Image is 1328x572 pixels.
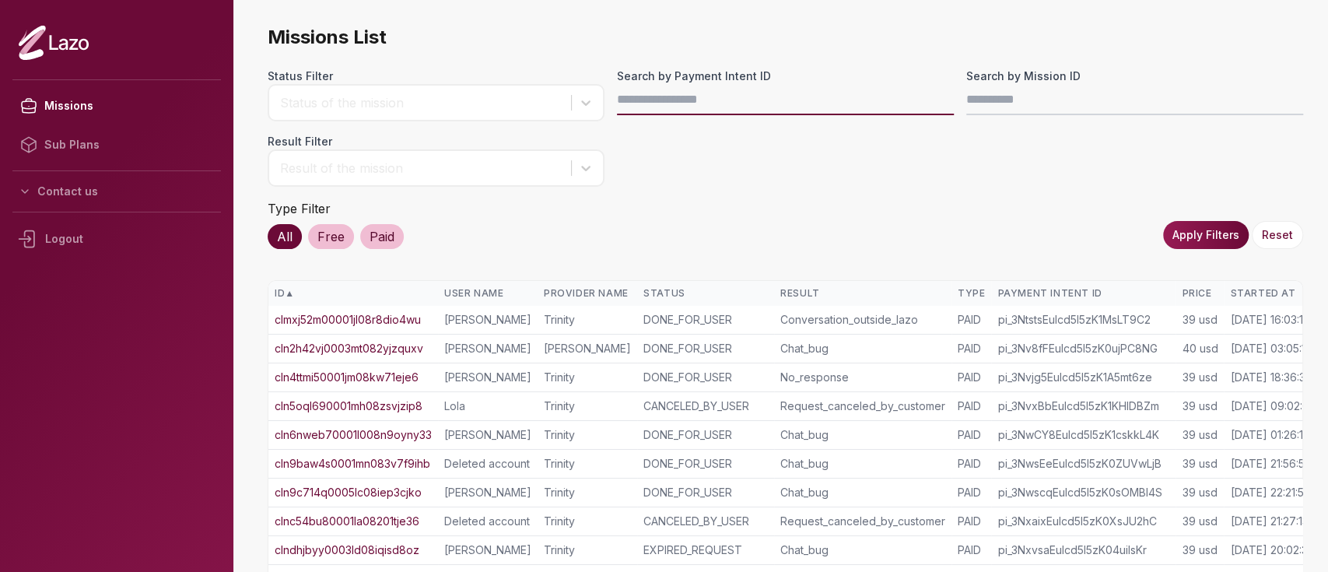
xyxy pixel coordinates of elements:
[360,224,404,249] div: Paid
[544,287,631,300] div: Provider Name
[544,542,631,558] div: Trinity
[544,427,631,443] div: Trinity
[958,514,985,529] div: PAID
[444,287,531,300] div: User Name
[643,312,768,328] div: DONE_FOR_USER
[275,287,432,300] div: ID
[643,287,768,300] div: Status
[1182,341,1218,356] div: 40 usd
[958,370,985,385] div: PAID
[1252,221,1303,249] button: Reset
[275,542,419,558] a: clndhjbyy0003ld08iqisd8oz
[643,456,768,472] div: DONE_FOR_USER
[643,427,768,443] div: DONE_FOR_USER
[997,370,1169,385] div: pi_3Nvjg5Eulcd5I5zK1A5mt6ze
[1230,456,1311,472] div: [DATE] 21:56:59
[780,542,945,558] div: Chat_bug
[1182,287,1218,300] div: Price
[958,398,985,414] div: PAID
[285,287,294,300] span: ▲
[275,370,419,385] a: cln4ttmi50001jm08kw71eje6
[780,456,945,472] div: Chat_bug
[1230,312,1309,328] div: [DATE] 16:03:10
[997,398,1169,414] div: pi_3NvxBbEulcd5I5zK1KHIDBZm
[997,485,1169,500] div: pi_3NwscqEulcd5I5zK0sOMBI4S
[308,224,354,249] div: Free
[780,370,945,385] div: No_response
[1182,427,1218,443] div: 39 usd
[544,456,631,472] div: Trinity
[780,398,945,414] div: Request_canceled_by_customer
[1182,456,1218,472] div: 39 usd
[958,427,985,443] div: PAID
[1230,485,1310,500] div: [DATE] 22:21:58
[444,370,531,385] div: [PERSON_NAME]
[643,514,768,529] div: CANCELED_BY_USER
[280,93,563,112] div: Status of the mission
[780,341,945,356] div: Chat_bug
[1163,221,1249,249] button: Apply Filters
[444,398,531,414] div: Lola
[1182,398,1218,414] div: 39 usd
[275,514,419,529] a: clnc54bu80001la08201tje36
[1182,485,1218,500] div: 39 usd
[643,370,768,385] div: DONE_FOR_USER
[1230,398,1312,414] div: [DATE] 09:02:01
[1182,370,1218,385] div: 39 usd
[958,341,985,356] div: PAID
[617,68,954,84] label: Search by Payment Intent ID
[958,456,985,472] div: PAID
[444,427,531,443] div: [PERSON_NAME]
[1182,542,1218,558] div: 39 usd
[643,341,768,356] div: DONE_FOR_USER
[12,125,221,164] a: Sub Plans
[958,287,985,300] div: Type
[966,68,1303,84] label: Search by Mission ID
[12,86,221,125] a: Missions
[268,68,604,84] label: Status Filter
[544,398,631,414] div: Trinity
[958,485,985,500] div: PAID
[444,542,531,558] div: [PERSON_NAME]
[444,312,531,328] div: [PERSON_NAME]
[280,159,563,177] div: Result of the mission
[1182,312,1218,328] div: 39 usd
[997,341,1169,356] div: pi_3Nv8fFEulcd5I5zK0ujPC8NG
[643,542,768,558] div: EXPIRED_REQUEST
[643,398,768,414] div: CANCELED_BY_USER
[544,370,631,385] div: Trinity
[544,312,631,328] div: Trinity
[997,287,1169,300] div: Payment Intent ID
[780,287,945,300] div: Result
[997,312,1169,328] div: pi_3NtstsEulcd5I5zK1MsLT9C2
[268,201,331,216] label: Type Filter
[780,514,945,529] div: Request_canceled_by_customer
[1230,514,1308,529] div: [DATE] 21:27:13
[275,398,422,414] a: cln5oql690001mh08zsvjzip8
[780,485,945,500] div: Chat_bug
[268,25,1303,50] span: Missions List
[1230,341,1311,356] div: [DATE] 03:05:15
[780,427,945,443] div: Chat_bug
[997,542,1169,558] div: pi_3NxvsaEulcd5I5zK04uiIsKr
[643,485,768,500] div: DONE_FOR_USER
[958,312,985,328] div: PAID
[275,312,421,328] a: clmxj52m00001jl08r8dio4wu
[997,514,1169,529] div: pi_3NxaixEulcd5I5zK0XsJU2hC
[444,485,531,500] div: [PERSON_NAME]
[958,542,985,558] div: PAID
[275,456,430,472] a: cln9baw4s0001mn083v7f9ihb
[268,224,302,249] div: All
[444,341,531,356] div: [PERSON_NAME]
[1230,542,1313,558] div: [DATE] 20:02:35
[1182,514,1218,529] div: 39 usd
[544,514,631,529] div: Trinity
[12,177,221,205] button: Contact us
[780,312,945,328] div: Conversation_outside_lazo
[275,427,432,443] a: cln6nweb70001l008n9oyny33
[444,456,531,472] div: Deleted account
[1230,370,1311,385] div: [DATE] 18:36:35
[1230,287,1314,300] div: Started At
[268,134,604,149] label: Result Filter
[275,485,422,500] a: cln9c714q0005lc08iep3cjko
